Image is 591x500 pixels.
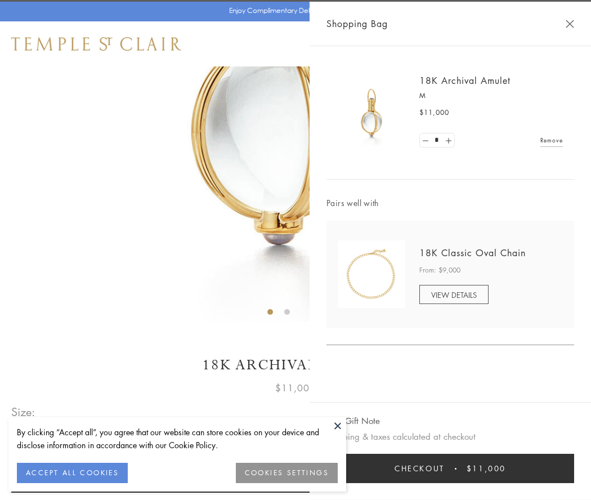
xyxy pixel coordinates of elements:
[338,240,405,308] img: N88865-OV18
[419,265,460,276] span: From: $9,000
[326,454,574,483] button: Checkout $11,000
[326,430,574,444] p: Shipping & taxes calculated at checkout
[17,463,128,483] button: ACCEPT ALL COOKIES
[419,90,563,101] p: M
[419,285,489,304] a: VIEW DETAILS
[419,107,449,118] span: $11,000
[326,197,574,209] span: Pairs well with
[540,134,563,146] a: Remove
[338,79,405,146] img: 18K Archival Amulet
[11,403,36,421] span: Size:
[566,20,574,28] button: Close Shopping Bag
[419,74,511,87] a: 18K Archival Amulet
[236,463,338,483] button: COOKIES SETTINGS
[431,289,477,300] span: VIEW DETAILS
[395,462,445,475] span: Checkout
[326,16,388,31] span: Shopping Bag
[275,381,316,395] span: $11,000
[229,5,357,16] p: Enjoy Complimentary Delivery & Returns
[17,426,338,452] div: By clicking “Accept all”, you agree that our website can store cookies on your device and disclos...
[11,355,580,375] h1: 18K Archival Amulet
[442,133,454,148] a: Set quantity to 2
[326,414,380,428] button: Add Gift Note
[420,133,431,148] a: Set quantity to 0
[419,247,526,259] a: 18K Classic Oval Chain
[11,37,181,51] img: Temple St. Clair
[467,462,506,475] span: $11,000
